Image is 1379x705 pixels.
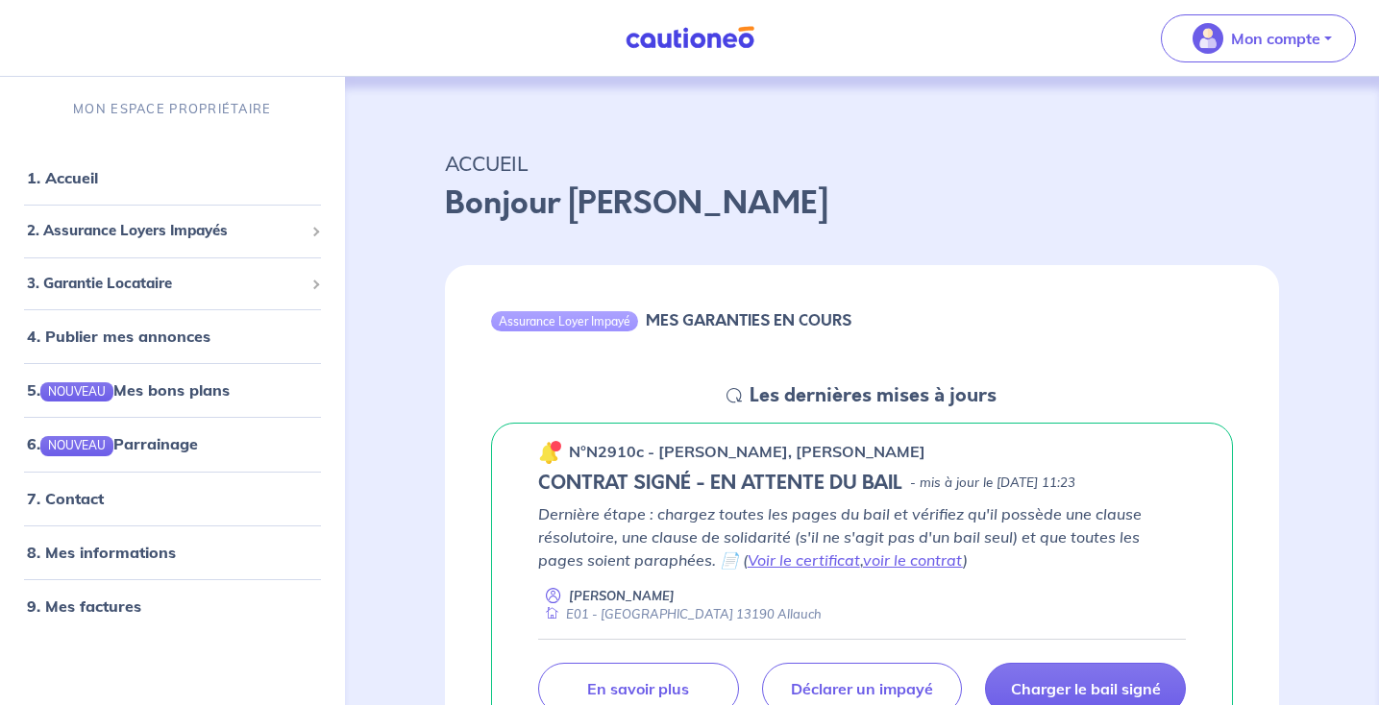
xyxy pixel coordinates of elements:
[8,425,337,463] div: 6.NOUVEAUParrainage
[27,273,304,295] span: 3. Garantie Locataire
[910,474,1075,493] p: - mis à jour le [DATE] 11:23
[538,441,561,464] img: 🔔
[748,550,860,570] a: Voir le certificat
[27,434,198,453] a: 6.NOUVEAUParrainage
[27,543,176,562] a: 8. Mes informations
[27,220,304,242] span: 2. Assurance Loyers Impayés
[587,679,689,698] p: En savoir plus
[1011,679,1161,698] p: Charger le bail signé
[569,587,675,605] p: [PERSON_NAME]
[618,26,762,50] img: Cautioneo
[8,371,337,409] div: 5.NOUVEAUMes bons plans
[538,502,1186,571] p: Dernière étape : chargez toutes les pages du bail et vérifiez qu'il possède une clause résolutoir...
[27,380,230,400] a: 5.NOUVEAUMes bons plans
[863,550,963,570] a: voir le contrat
[491,311,638,330] div: Assurance Loyer Impayé
[445,181,1279,227] p: Bonjour [PERSON_NAME]
[8,587,337,625] div: 9. Mes factures
[8,158,337,197] div: 1. Accueil
[27,489,104,508] a: 7. Contact
[27,327,210,346] a: 4. Publier mes annonces
[8,479,337,518] div: 7. Contact
[569,440,925,463] p: n°N2910c - [PERSON_NAME], [PERSON_NAME]
[538,472,902,495] h5: CONTRAT SIGNÉ - EN ATTENTE DU BAIL
[1161,14,1356,62] button: illu_account_valid_menu.svgMon compte
[27,168,98,187] a: 1. Accueil
[1231,27,1320,50] p: Mon compte
[538,472,1186,495] div: state: CONTRACT-SIGNED, Context: NEW,CHOOSE-CERTIFICATE,RELATIONSHIP,LESSOR-DOCUMENTS
[791,679,933,698] p: Déclarer un impayé
[8,265,337,303] div: 3. Garantie Locataire
[73,100,271,118] p: MON ESPACE PROPRIÉTAIRE
[8,317,337,355] div: 4. Publier mes annonces
[646,311,851,329] h6: MES GARANTIES EN COURS
[27,596,141,616] a: 9. Mes factures
[8,533,337,571] div: 8. Mes informations
[1193,23,1223,54] img: illu_account_valid_menu.svg
[8,212,337,250] div: 2. Assurance Loyers Impayés
[445,146,1279,181] p: ACCUEIL
[750,384,997,407] h5: Les dernières mises à jours
[538,605,822,623] div: E01 - [GEOGRAPHIC_DATA] 13190 Allauch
